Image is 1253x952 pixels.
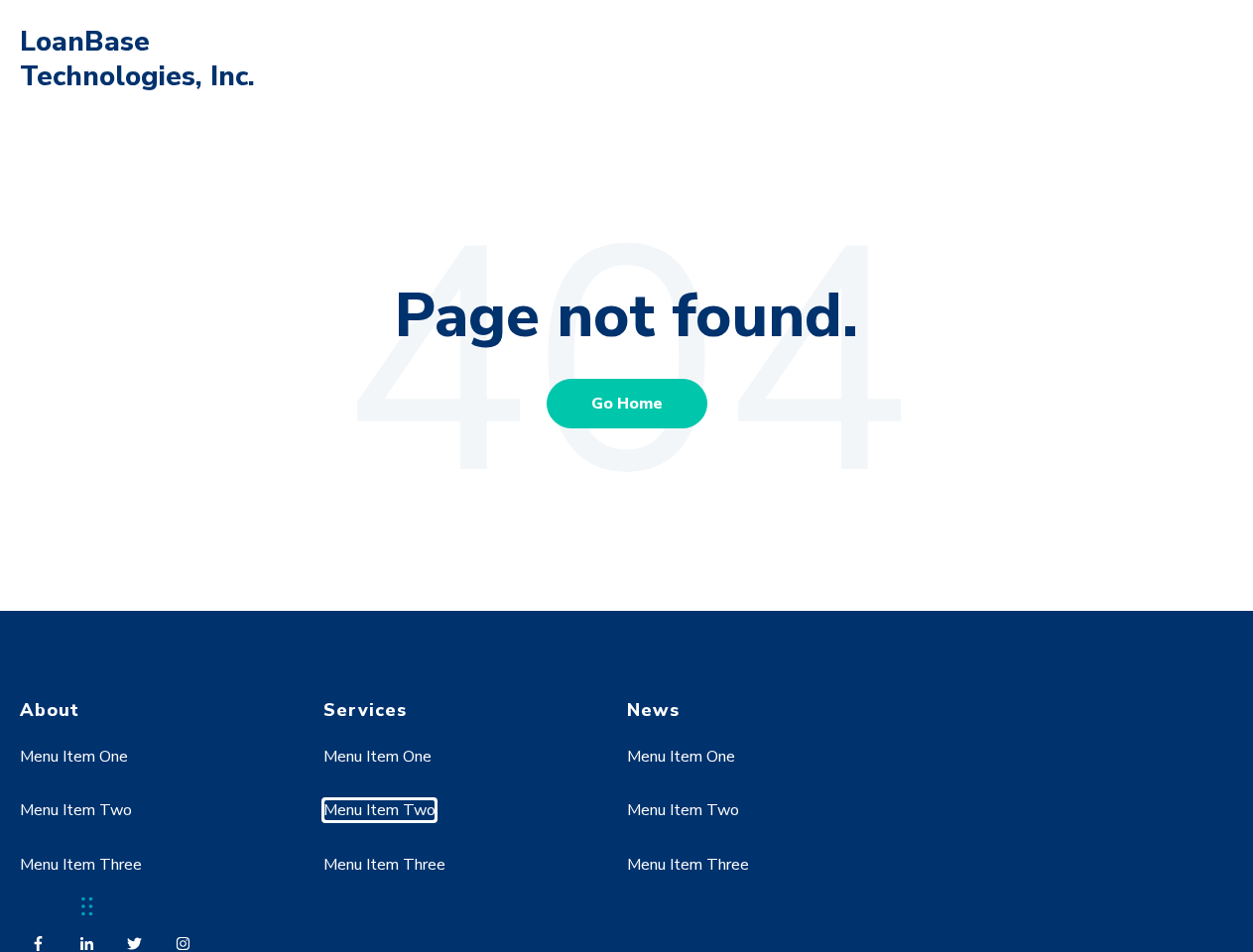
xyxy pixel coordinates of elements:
[323,746,432,768] a: Menu Item One
[323,699,590,722] h4: Services
[627,854,749,876] a: Menu Item Three
[20,278,1233,355] h1: Page not found.
[20,699,287,722] h4: About
[547,379,707,428] a: Go Home
[20,25,268,94] h1: LoanBase Technologies, Inc.
[323,722,590,923] div: Navigation Menu
[627,722,894,923] div: Navigation Menu
[20,799,132,821] a: Menu Item Two
[20,854,142,876] a: Menu Item Three
[627,799,739,821] a: Menu Item Two
[627,699,894,722] h4: News
[20,722,287,923] div: Navigation Menu
[323,799,436,821] a: Menu Item Two
[81,877,93,936] div: Drag
[20,746,128,768] a: Menu Item One
[627,746,735,768] a: Menu Item One
[323,854,445,876] a: Menu Item Three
